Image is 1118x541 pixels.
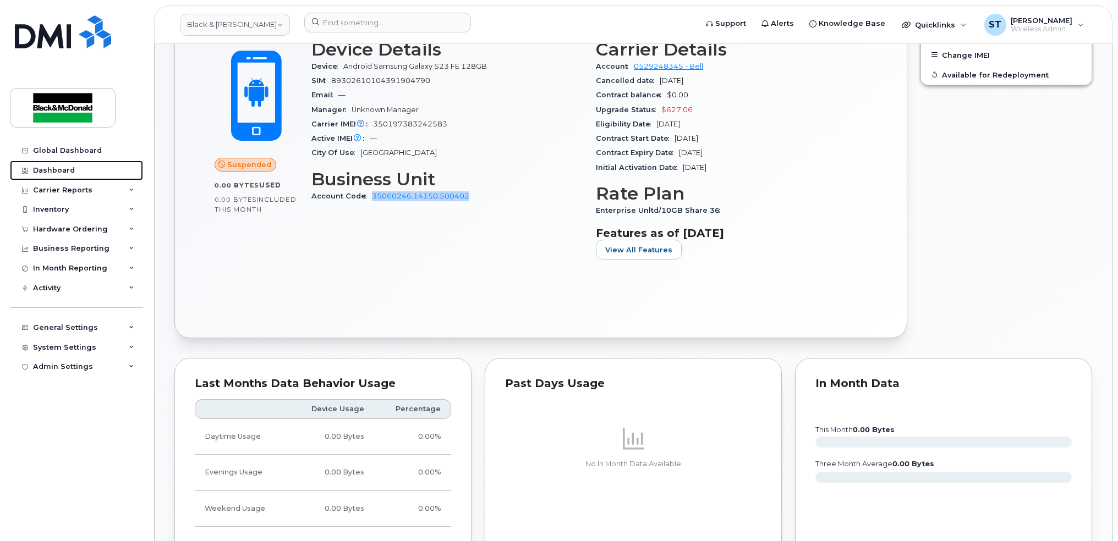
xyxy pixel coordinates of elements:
span: [DATE] [660,76,683,85]
td: Evenings Usage [195,455,289,490]
div: Last Months Data Behavior Usage [195,378,451,389]
td: 0.00 Bytes [289,491,374,527]
span: $627.06 [661,106,693,114]
span: Android Samsung Galaxy S23 FE 128GB [343,62,487,70]
tr: Weekdays from 6:00pm to 8:00am [195,455,451,490]
h3: Features as of [DATE] [596,227,867,240]
th: Percentage [374,399,451,419]
span: Manager [311,106,352,114]
a: Black & McDonald [180,14,290,36]
span: 0.00 Bytes [215,181,259,189]
span: Quicklinks [915,20,955,29]
td: Weekend Usage [195,491,289,527]
button: View All Features [596,240,682,260]
span: Upgrade Status [596,106,661,114]
span: Carrier IMEI [311,120,373,128]
span: Knowledge Base [819,18,885,29]
span: 89302610104391904790 [331,76,430,85]
h3: Rate Plan [596,184,867,203]
span: Wireless Admin [1011,25,1072,34]
span: $0.00 [667,91,688,99]
text: this month [815,426,895,434]
button: Change IMEI [921,45,1092,65]
span: SIM [311,76,331,85]
span: Contract Start Date [596,134,675,142]
span: ST [989,18,1001,31]
div: Sogand Tavakoli [977,14,1092,36]
span: — [370,134,377,142]
span: Account [596,62,634,70]
span: City Of Use [311,148,360,157]
span: Contract Expiry Date [596,148,679,157]
div: Quicklinks [894,14,974,36]
span: Support [715,18,746,29]
span: Account Code [311,192,372,200]
span: Eligibility Date [596,120,656,128]
span: Alerts [771,18,794,29]
span: Initial Activation Date [596,163,683,172]
h3: Device Details [311,40,583,59]
span: [DATE] [683,163,706,172]
input: Find something... [304,13,471,32]
th: Device Usage [289,399,374,419]
p: No In Month Data Available [505,459,761,469]
td: 0.00% [374,419,451,455]
a: 0529248345 - Bell [634,62,703,70]
tspan: 0.00 Bytes [892,460,934,468]
tspan: 0.00 Bytes [853,426,895,434]
span: 0.00 Bytes [215,196,256,203]
h3: Business Unit [311,169,583,189]
div: In Month Data [815,378,1072,389]
span: Device [311,62,343,70]
span: Cancelled date [596,76,660,85]
td: 0.00% [374,455,451,490]
a: Alerts [754,13,802,35]
span: Active IMEI [311,134,370,142]
div: Past Days Usage [505,378,761,389]
span: View All Features [605,245,672,255]
span: included this month [215,195,297,213]
span: [DATE] [675,134,698,142]
span: Email [311,91,338,99]
span: 350197383242583 [373,120,447,128]
a: 35060246.14150.500402 [372,192,469,200]
span: Unknown Manager [352,106,419,114]
button: Available for Redeployment [921,65,1092,85]
td: Daytime Usage [195,419,289,455]
span: [DATE] [679,148,703,157]
a: Support [698,13,754,35]
span: Contract balance [596,91,667,99]
td: 0.00 Bytes [289,455,374,490]
span: [PERSON_NAME] [1011,16,1072,25]
span: [DATE] [656,120,680,128]
span: Enterprise Unltd/10GB Share 36 [596,206,726,214]
span: used [259,181,281,189]
span: Suspended [227,159,271,170]
span: — [338,91,346,99]
td: 0.00 Bytes [289,419,374,455]
h3: Carrier Details [596,40,867,59]
a: Knowledge Base [802,13,893,35]
span: [GEOGRAPHIC_DATA] [360,148,437,157]
tr: Friday from 6:00pm to Monday 8:00am [195,491,451,527]
td: 0.00% [374,491,451,527]
span: Available for Redeployment [942,70,1049,79]
text: three month average [815,460,934,468]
